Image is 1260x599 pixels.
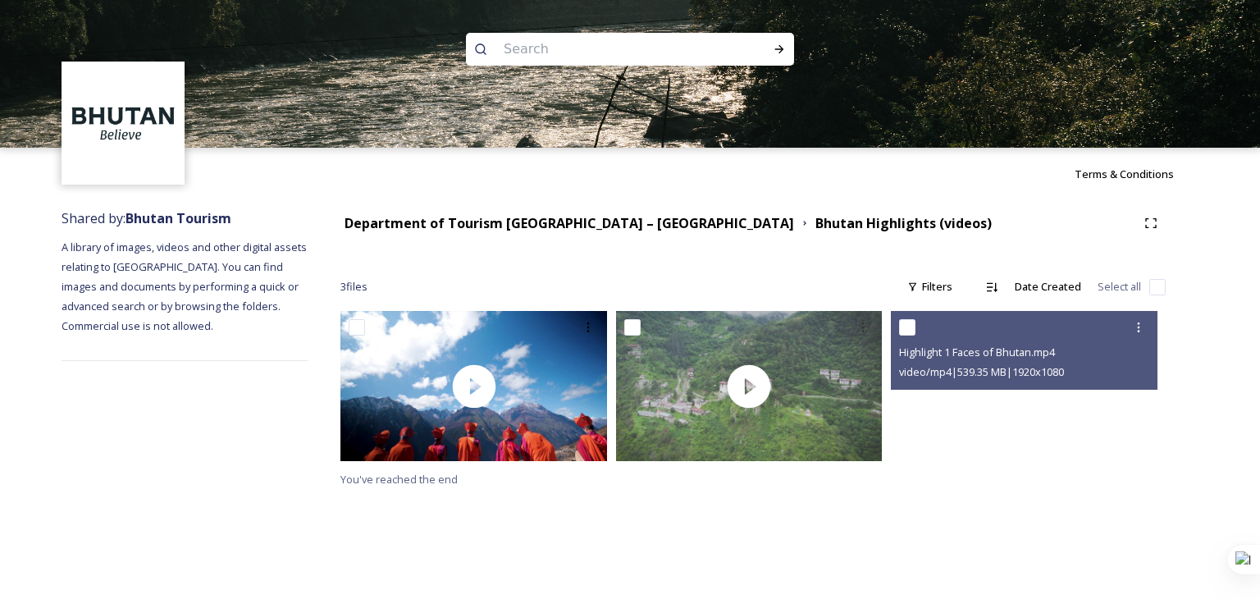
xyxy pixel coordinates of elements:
span: You've reached the end [340,472,458,487]
span: Highlight 1 Faces of Bhutan.mp4 [899,345,1055,359]
img: thumbnail [340,311,607,461]
div: Date Created [1007,271,1089,303]
input: Search [495,31,720,67]
span: A library of images, videos and other digital assets relating to [GEOGRAPHIC_DATA]. You can find ... [62,240,309,333]
span: Select all [1098,279,1141,295]
span: Shared by: [62,209,231,227]
strong: Bhutan Tourism [126,209,231,227]
span: 3 file s [340,279,367,295]
span: video/mp4 | 539.35 MB | 1920 x 1080 [899,364,1064,379]
span: Terms & Conditions [1075,167,1174,181]
strong: Department of Tourism [GEOGRAPHIC_DATA] – [GEOGRAPHIC_DATA] [345,214,794,232]
strong: Bhutan Highlights (videos) [815,214,992,232]
div: Filters [899,271,961,303]
a: Terms & Conditions [1075,164,1198,184]
img: BT_Logo_BB_Lockup_CMYK_High%2520Res.jpg [64,64,183,183]
img: thumbnail [616,311,883,461]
